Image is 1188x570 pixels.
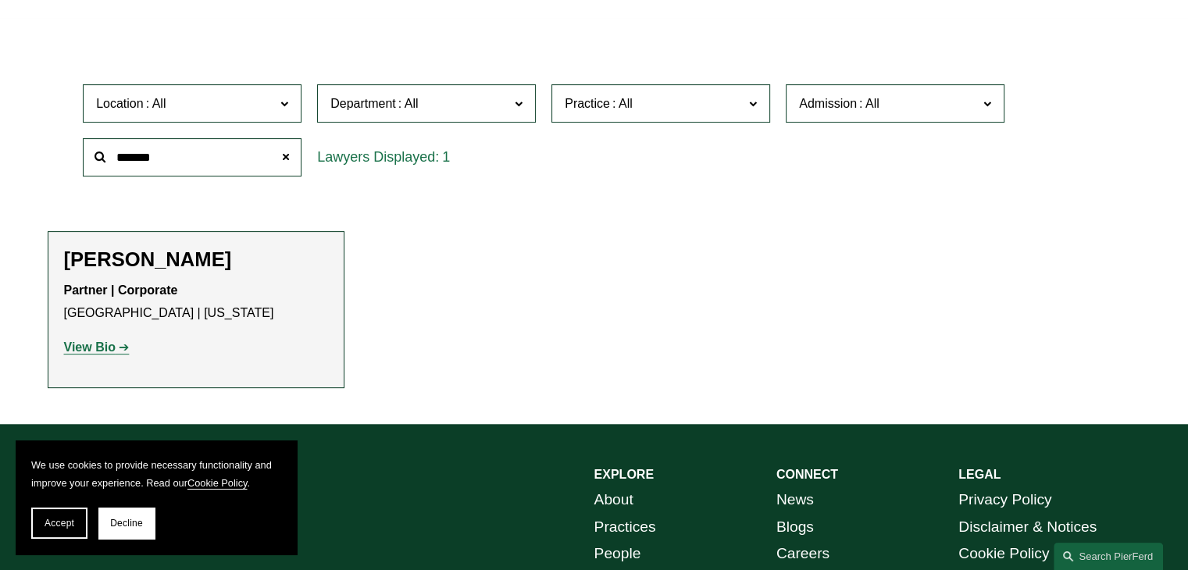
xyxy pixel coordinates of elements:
button: Accept [31,508,87,539]
strong: LEGAL [958,468,1001,481]
h2: [PERSON_NAME] [64,248,328,272]
a: Search this site [1054,543,1163,570]
span: Practice [565,97,610,110]
span: Department [330,97,396,110]
a: About [594,486,633,514]
a: Careers [776,540,829,568]
strong: View Bio [64,340,116,354]
strong: Partner | Corporate [64,283,178,297]
a: Practices [594,514,656,541]
a: Privacy Policy [958,486,1051,514]
span: Accept [45,518,74,529]
span: Decline [110,518,143,529]
a: People [594,540,641,568]
a: Blogs [776,514,814,541]
a: Cookie Policy [958,540,1049,568]
button: Decline [98,508,155,539]
span: Location [96,97,144,110]
p: [GEOGRAPHIC_DATA] | [US_STATE] [64,280,328,325]
p: We use cookies to provide necessary functionality and improve your experience. Read our . [31,456,281,492]
span: 1 [442,149,450,165]
span: Admission [799,97,857,110]
section: Cookie banner [16,440,297,554]
strong: CONNECT [776,468,838,481]
a: Cookie Policy [187,477,248,489]
strong: EXPLORE [594,468,654,481]
a: View Bio [64,340,130,354]
a: Disclaimer & Notices [958,514,1097,541]
a: News [776,486,814,514]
